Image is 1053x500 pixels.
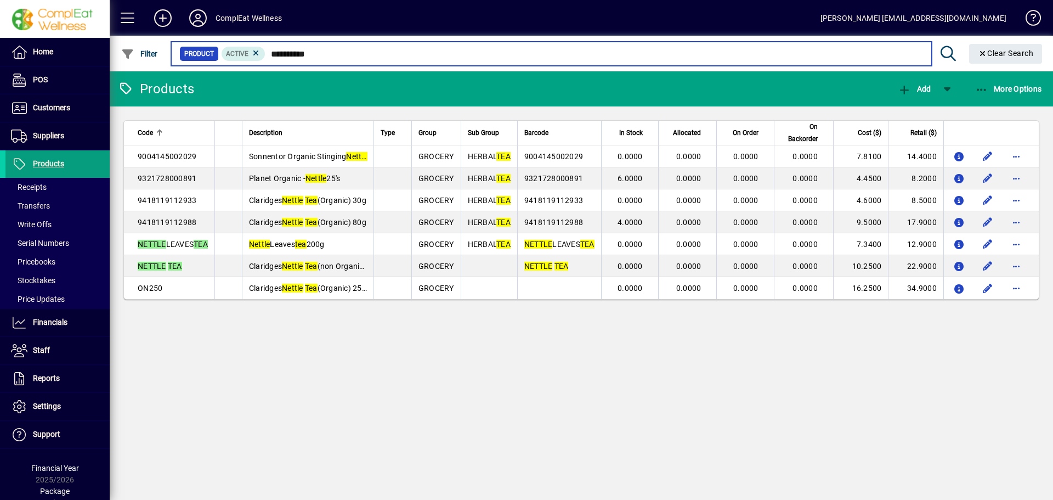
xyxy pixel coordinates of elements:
[5,234,110,252] a: Serial Numbers
[618,284,643,293] span: 0.0000
[138,218,196,227] span: 9418119112988
[5,271,110,290] a: Stocktakes
[216,9,282,27] div: ComplEat Wellness
[5,178,110,196] a: Receipts
[138,152,196,161] span: 9004145002029
[496,218,511,227] em: TEA
[619,127,643,139] span: In Stock
[733,127,758,139] span: On Order
[33,159,64,168] span: Products
[5,252,110,271] a: Pricebooks
[524,174,583,183] span: 9321728000891
[496,240,511,249] em: TEA
[888,233,943,255] td: 12.9000
[305,174,327,183] em: Nettle
[979,170,997,187] button: Edit
[418,196,454,205] span: GROCERY
[733,152,758,161] span: 0.0000
[138,196,196,205] span: 9418119112933
[138,240,208,249] span: LEAVES
[781,121,828,145] div: On Backorder
[138,240,166,249] em: NETTLE
[618,262,643,271] span: 0.0000
[282,196,303,205] em: Nettle
[346,152,367,161] em: Nettle
[524,127,548,139] span: Barcode
[1017,2,1039,38] a: Knowledge Base
[979,148,997,165] button: Edit
[418,174,454,183] span: GROCERY
[468,240,511,249] span: HERBAL
[898,85,931,93] span: Add
[305,262,318,271] em: Tea
[975,85,1042,93] span: More Options
[673,127,701,139] span: Allocated
[418,127,437,139] span: Group
[33,131,64,140] span: Suppliers
[468,196,511,205] span: HERBAL
[5,290,110,308] a: Price Updates
[676,240,701,249] span: 0.0000
[1007,214,1025,231] button: More options
[33,75,48,84] span: POS
[5,365,110,392] a: Reports
[33,47,53,56] span: Home
[833,167,888,189] td: 4.4500
[833,277,888,299] td: 16.2500
[888,145,943,167] td: 14.4000
[676,174,701,183] span: 0.0000
[888,211,943,233] td: 17.9000
[833,255,888,277] td: 10.2500
[676,196,701,205] span: 0.0000
[249,174,341,183] span: Planet Organic - 25's
[733,174,758,183] span: 0.0000
[138,127,153,139] span: Code
[5,337,110,364] a: Staff
[888,189,943,211] td: 8.5000
[781,121,818,145] span: On Backorder
[5,215,110,234] a: Write Offs
[496,174,511,183] em: TEA
[121,49,158,58] span: Filter
[792,174,818,183] span: 0.0000
[222,47,265,61] mat-chip: Activation Status: Active
[524,196,583,205] span: 9418119112933
[33,318,67,327] span: Financials
[418,218,454,227] span: GROCERY
[833,211,888,233] td: 9.5000
[833,233,888,255] td: 7.3400
[676,262,701,271] span: 0.0000
[1007,279,1025,297] button: More options
[418,284,454,293] span: GROCERY
[5,309,110,336] a: Financials
[468,218,511,227] span: HERBAL
[496,196,511,205] em: TEA
[249,196,366,205] span: Claridges (Organic) 30g
[496,152,511,161] em: TEA
[249,127,367,139] div: Description
[5,393,110,420] a: Settings
[468,127,511,139] div: Sub Group
[733,240,758,249] span: 0.0000
[979,214,997,231] button: Edit
[888,255,943,277] td: 22.9000
[618,218,643,227] span: 4.0000
[194,240,208,249] em: TEA
[33,430,60,439] span: Support
[910,127,937,139] span: Retail ($)
[118,80,194,98] div: Products
[138,262,166,271] em: NETTLE
[733,284,758,293] span: 0.0000
[11,295,65,304] span: Price Updates
[580,240,595,249] em: TEA
[305,284,318,293] em: Tea
[33,374,60,383] span: Reports
[792,284,818,293] span: 0.0000
[979,192,997,209] button: Edit
[249,262,386,271] span: Claridges (non Organic) 250g
[11,239,69,248] span: Serial Numbers
[676,218,701,227] span: 0.0000
[733,218,758,227] span: 0.0000
[1007,192,1025,209] button: More options
[733,262,758,271] span: 0.0000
